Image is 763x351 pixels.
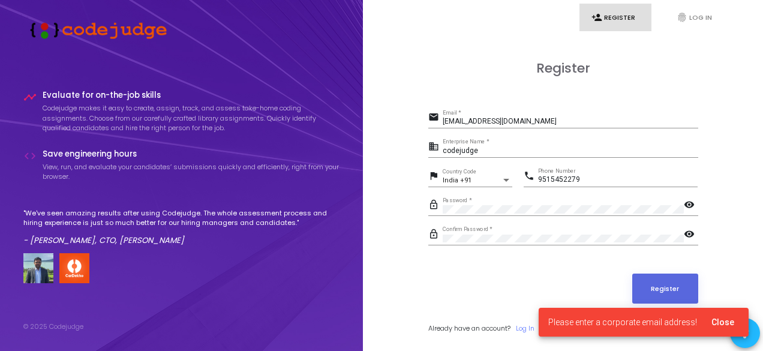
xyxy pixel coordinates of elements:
span: Close [711,317,734,327]
button: Close [702,311,744,333]
mat-icon: flag [428,170,443,184]
h4: Evaluate for on-the-job skills [43,91,340,100]
input: Enterprise Name [443,147,698,155]
i: person_add [591,12,602,23]
div: © 2025 Codejudge [23,322,83,332]
input: Email [443,118,698,126]
mat-icon: business [428,140,443,155]
i: timeline [23,91,37,104]
i: fingerprint [677,12,687,23]
p: "We've seen amazing results after using Codejudge. The whole assessment process and hiring experi... [23,208,340,228]
span: Already have an account? [428,323,510,333]
span: Please enter a corporate email address! [548,316,697,328]
mat-icon: lock_outline [428,228,443,242]
em: - [PERSON_NAME], CTO, [PERSON_NAME] [23,235,184,246]
button: Register [632,274,698,304]
mat-icon: phone [524,170,538,184]
h3: Register [428,61,698,76]
mat-icon: lock_outline [428,199,443,213]
h4: Save engineering hours [43,149,340,159]
a: Log In [516,323,534,334]
input: Phone Number [538,176,698,184]
p: Codejudge makes it easy to create, assign, track, and assess take-home coding assignments. Choose... [43,103,340,133]
mat-icon: visibility [684,228,698,242]
span: India +91 [443,176,471,184]
img: company-logo [59,253,89,283]
mat-icon: visibility [684,199,698,213]
a: person_addRegister [579,4,651,32]
a: fingerprintLog In [665,4,737,32]
i: code [23,149,37,163]
mat-icon: email [428,111,443,125]
img: user image [23,253,53,283]
p: View, run, and evaluate your candidates’ submissions quickly and efficiently, right from your bro... [43,162,340,182]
